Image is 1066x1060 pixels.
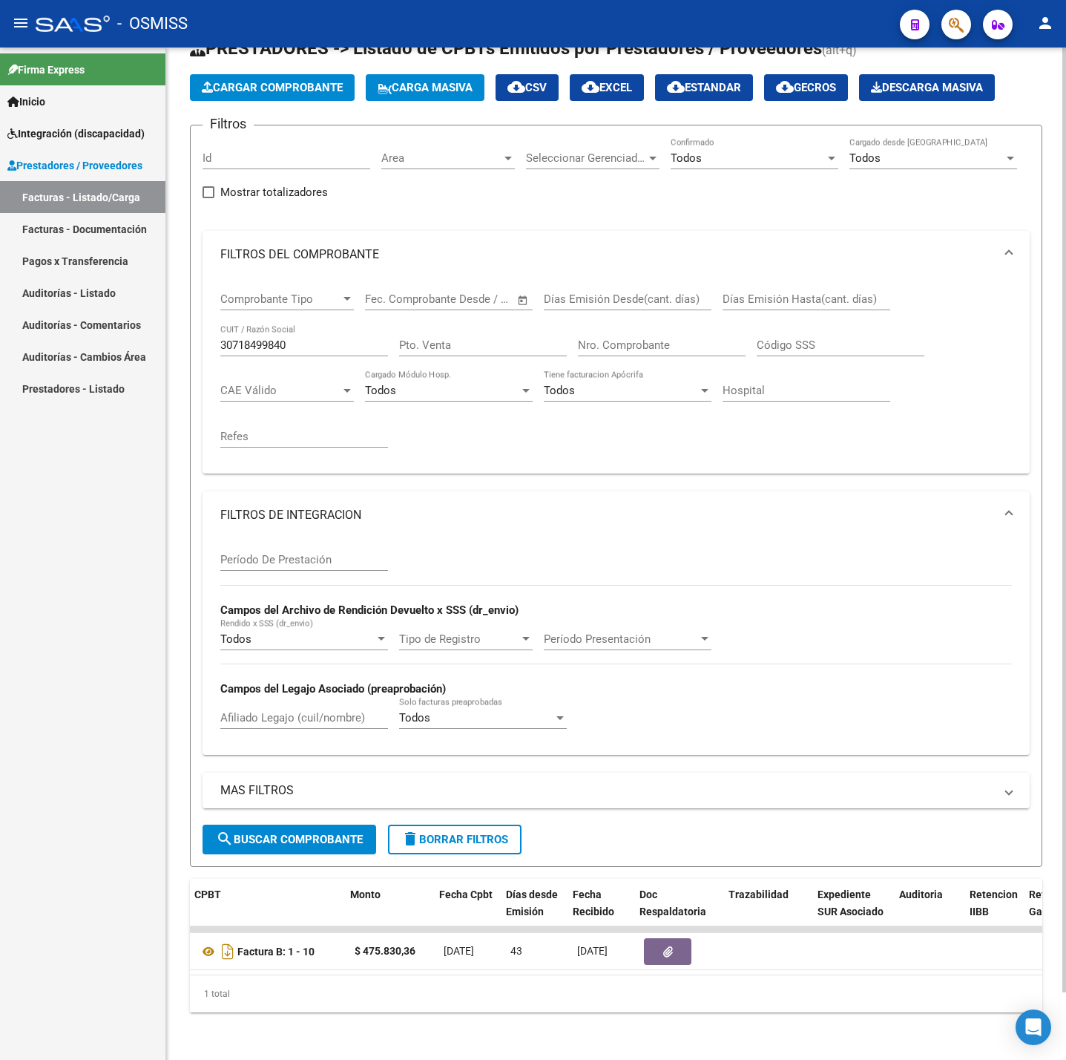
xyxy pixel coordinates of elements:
div: 1 total [190,975,1042,1012]
span: Carga Masiva [378,81,473,94]
span: CPBT [194,889,221,900]
span: Seleccionar Gerenciador [526,151,646,165]
span: CAE Válido [220,384,340,397]
datatable-header-cell: Trazabilidad [723,879,812,944]
button: Open calendar [515,292,532,309]
span: Gecros [776,81,836,94]
datatable-header-cell: Fecha Recibido [567,879,634,944]
div: FILTROS DEL COMPROBANTE [203,278,1030,474]
span: Período Presentación [544,632,698,646]
span: Integración (discapacidad) [7,125,145,142]
span: Mostrar totalizadores [220,183,328,201]
button: Buscar Comprobante [203,825,376,854]
span: CSV [507,81,547,94]
mat-icon: cloud_download [776,78,794,96]
strong: Campos del Archivo de Rendición Devuelto x SSS (dr_envio) [220,603,519,617]
span: Todos [544,384,575,397]
button: Cargar Comprobante [190,74,355,101]
span: Borrar Filtros [401,833,508,846]
button: Descarga Masiva [859,74,995,101]
button: Borrar Filtros [388,825,522,854]
span: [DATE] [444,945,474,957]
mat-panel-title: MAS FILTROS [220,782,994,799]
datatable-header-cell: Días desde Emisión [500,879,567,944]
span: Días desde Emisión [506,889,558,917]
div: FILTROS DE INTEGRACION [203,539,1030,755]
input: Fecha fin [438,292,510,306]
datatable-header-cell: Doc Respaldatoria [634,879,723,944]
span: Monto [350,889,381,900]
mat-icon: search [216,830,234,848]
span: Fecha Cpbt [439,889,493,900]
mat-icon: person [1036,14,1054,32]
button: Gecros [764,74,848,101]
input: Fecha inicio [365,292,425,306]
app-download-masive: Descarga masiva de comprobantes (adjuntos) [859,74,995,101]
span: Comprobante Tipo [220,292,340,306]
datatable-header-cell: Auditoria [893,879,964,944]
datatable-header-cell: CPBT [188,879,344,944]
span: Todos [399,711,430,724]
span: Area [381,151,501,165]
button: Carga Masiva [366,74,484,101]
span: PRESTADORES -> Listado de CPBTs Emitidos por Prestadores / Proveedores [190,38,822,59]
mat-panel-title: FILTROS DE INTEGRACION [220,507,994,523]
button: EXCEL [570,74,644,101]
h3: Filtros [203,114,254,134]
span: Trazabilidad [728,889,789,900]
strong: Factura B: 1 - 10 [237,946,315,958]
mat-panel-title: FILTROS DEL COMPROBANTE [220,246,994,263]
span: Retencion IIBB [970,889,1018,917]
span: Todos [849,151,881,165]
datatable-header-cell: Monto [344,879,433,944]
button: Estandar [655,74,753,101]
strong: Campos del Legajo Asociado (preaprobación) [220,682,446,696]
datatable-header-cell: Fecha Cpbt [433,879,500,944]
datatable-header-cell: Retencion IIBB [964,879,1023,944]
span: Todos [671,151,702,165]
span: Cargar Comprobante [202,81,343,94]
span: - OSMISS [117,7,188,40]
span: 43 [510,945,522,957]
mat-expansion-panel-header: MAS FILTROS [203,773,1030,808]
span: Auditoria [899,889,943,900]
span: Buscar Comprobante [216,833,363,846]
div: Open Intercom Messenger [1016,1010,1051,1045]
mat-icon: menu [12,14,30,32]
span: Estandar [667,81,741,94]
mat-icon: cloud_download [667,78,685,96]
span: EXCEL [582,81,632,94]
span: Fecha Recibido [573,889,614,917]
button: CSV [496,74,559,101]
mat-icon: cloud_download [507,78,525,96]
span: Tipo de Registro [399,632,519,646]
span: Expediente SUR Asociado [817,889,884,917]
mat-expansion-panel-header: FILTROS DEL COMPROBANTE [203,231,1030,278]
span: Prestadores / Proveedores [7,157,142,174]
span: Inicio [7,94,45,110]
span: (alt+q) [822,43,857,57]
mat-expansion-panel-header: FILTROS DE INTEGRACION [203,491,1030,539]
strong: $ 475.830,36 [355,945,415,957]
datatable-header-cell: Expediente SUR Asociado [812,879,893,944]
mat-icon: cloud_download [582,78,599,96]
span: Doc Respaldatoria [639,889,706,917]
i: Descargar documento [218,940,237,964]
span: [DATE] [577,945,608,957]
span: Todos [365,384,396,397]
span: Firma Express [7,62,85,78]
mat-icon: delete [401,830,419,848]
span: Descarga Masiva [871,81,983,94]
span: Todos [220,632,251,646]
